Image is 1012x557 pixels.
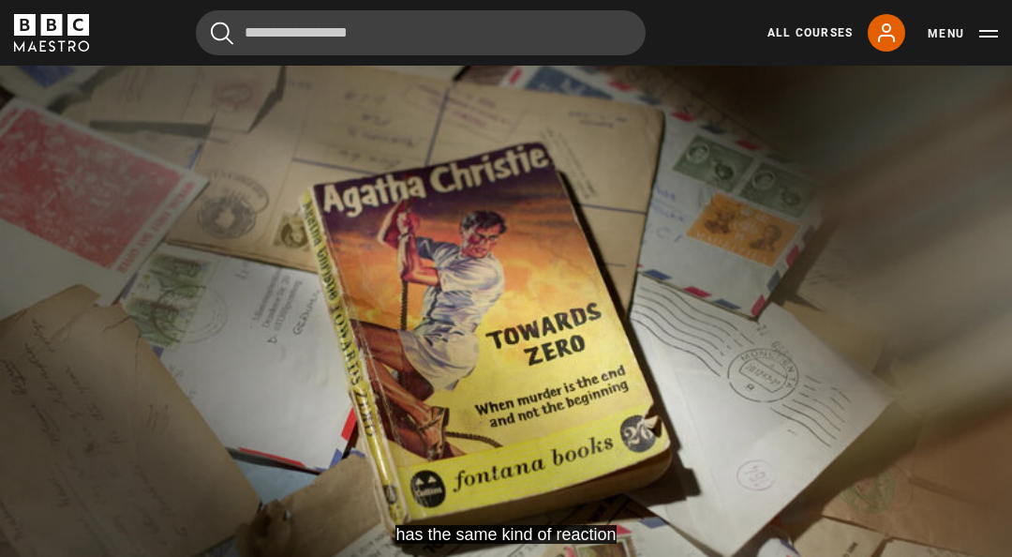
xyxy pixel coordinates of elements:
input: Search [196,10,646,55]
button: Toggle navigation [928,24,998,43]
button: Submit the search query [211,22,233,45]
svg: BBC Maestro [14,14,89,52]
a: All Courses [767,24,853,41]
